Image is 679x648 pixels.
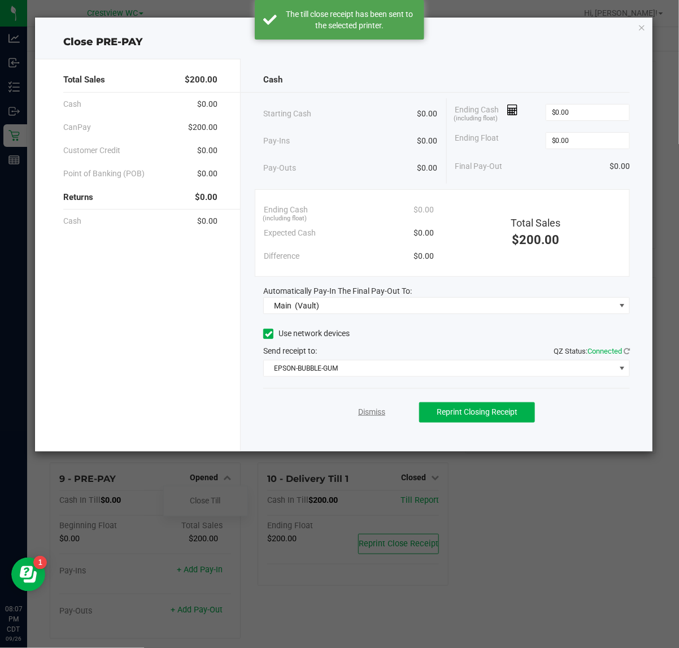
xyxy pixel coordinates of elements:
span: (Vault) [295,301,319,310]
span: Pay-Ins [263,135,290,147]
span: EPSON-BUBBLE-GUM [264,360,615,376]
button: Reprint Closing Receipt [419,402,535,423]
span: $0.00 [417,135,438,147]
span: Difference [264,250,299,262]
span: $0.00 [197,145,217,156]
span: $200.00 [188,121,217,133]
span: $0.00 [610,160,630,172]
span: $0.00 [417,108,438,120]
span: $0.00 [197,98,217,110]
span: Connected [587,347,622,355]
iframe: Resource center [11,558,45,592]
span: Expected Cash [264,227,316,239]
span: Cash [63,98,81,110]
span: $0.00 [197,215,217,227]
span: Cash [63,215,81,227]
span: $200.00 [512,233,560,247]
a: Dismiss [358,406,385,418]
span: $0.00 [197,168,217,180]
span: Final Pay-Out [455,160,503,172]
span: Ending Float [455,132,499,149]
div: Returns [63,185,217,210]
span: $0.00 [414,204,434,216]
span: Pay-Outs [263,162,296,174]
span: Automatically Pay-In The Final Pay-Out To: [263,286,412,295]
div: Close PRE-PAY [35,34,652,50]
span: Cash [263,73,282,86]
span: Point of Banking (POB) [63,168,145,180]
span: Reprint Closing Receipt [437,407,517,416]
span: Ending Cash [264,204,308,216]
span: Main [274,301,291,310]
span: Customer Credit [63,145,120,156]
span: CanPay [63,121,91,133]
span: QZ Status: [554,347,630,355]
span: Starting Cash [263,108,311,120]
span: Total Sales [511,217,561,229]
span: Total Sales [63,73,105,86]
label: Use network devices [263,328,350,340]
span: Send receipt to: [263,346,317,355]
span: $0.00 [195,191,217,204]
span: (including float) [263,214,307,224]
div: The till close receipt has been sent to the selected printer. [283,8,416,31]
span: $200.00 [185,73,217,86]
span: Ending Cash [455,104,519,121]
span: $0.00 [414,250,434,262]
iframe: Resource center unread badge [33,556,47,569]
span: $0.00 [417,162,438,174]
span: (including float) [454,114,498,124]
span: $0.00 [414,227,434,239]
